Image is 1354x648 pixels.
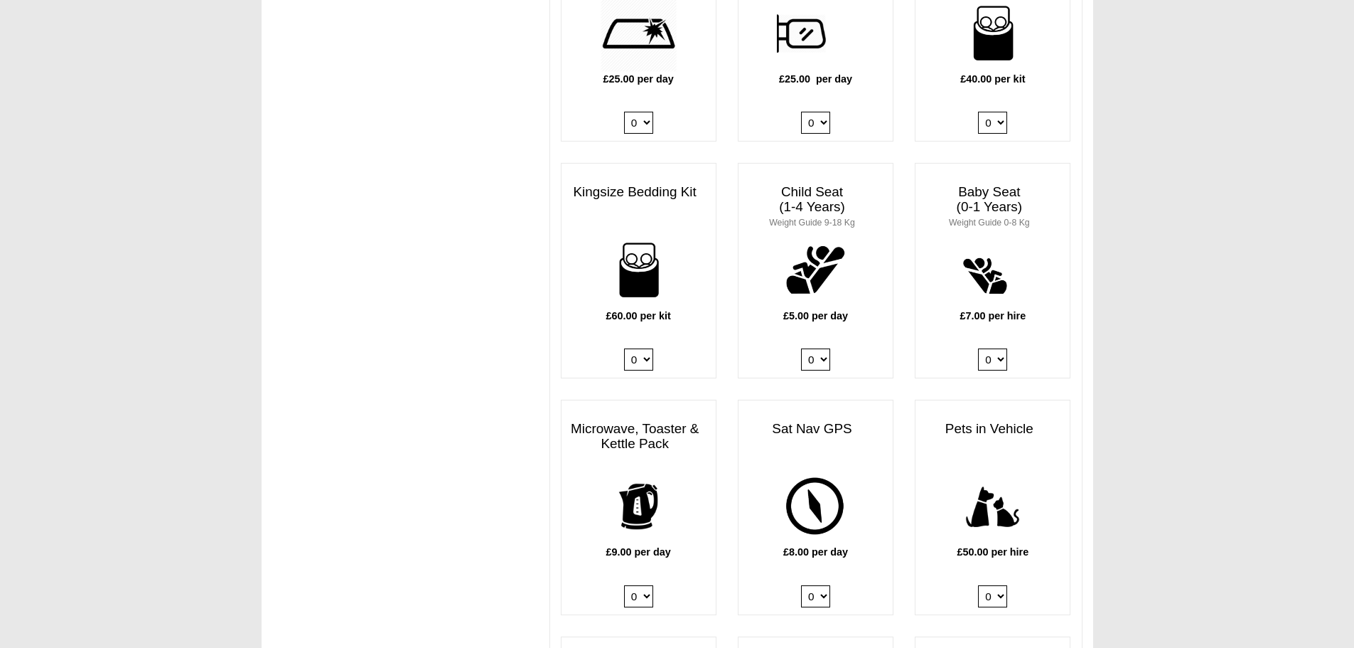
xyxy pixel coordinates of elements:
[957,546,1028,558] b: £50.00 per hire
[954,231,1031,309] img: baby.png
[783,310,848,322] b: £5.00 per day
[606,546,671,558] b: £9.00 per day
[777,231,854,309] img: child.png
[738,178,893,236] h3: Child Seat (1-4 Years)
[777,468,854,546] img: gps.png
[960,310,1026,322] b: £7.00 per hire
[779,73,852,85] b: £25.00 per day
[960,73,1025,85] b: £40.00 per kit
[949,218,1030,228] small: Weight Guide 0-8 Kg
[769,218,854,228] small: Weight Guide 9-18 Kg
[606,310,671,322] b: £60.00 per kit
[738,415,893,444] h3: Sat Nav GPS
[915,178,1070,236] h3: Baby Seat (0-1 Years)
[600,468,677,546] img: kettle.png
[783,546,848,558] b: £8.00 per day
[954,468,1031,546] img: pets.png
[603,73,674,85] b: £25.00 per day
[562,178,716,207] h3: Kingsize Bedding Kit
[562,415,716,459] h3: Microwave, Toaster & Kettle Pack
[600,231,677,309] img: bedding-for-two.png
[915,415,1070,444] h3: Pets in Vehicle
